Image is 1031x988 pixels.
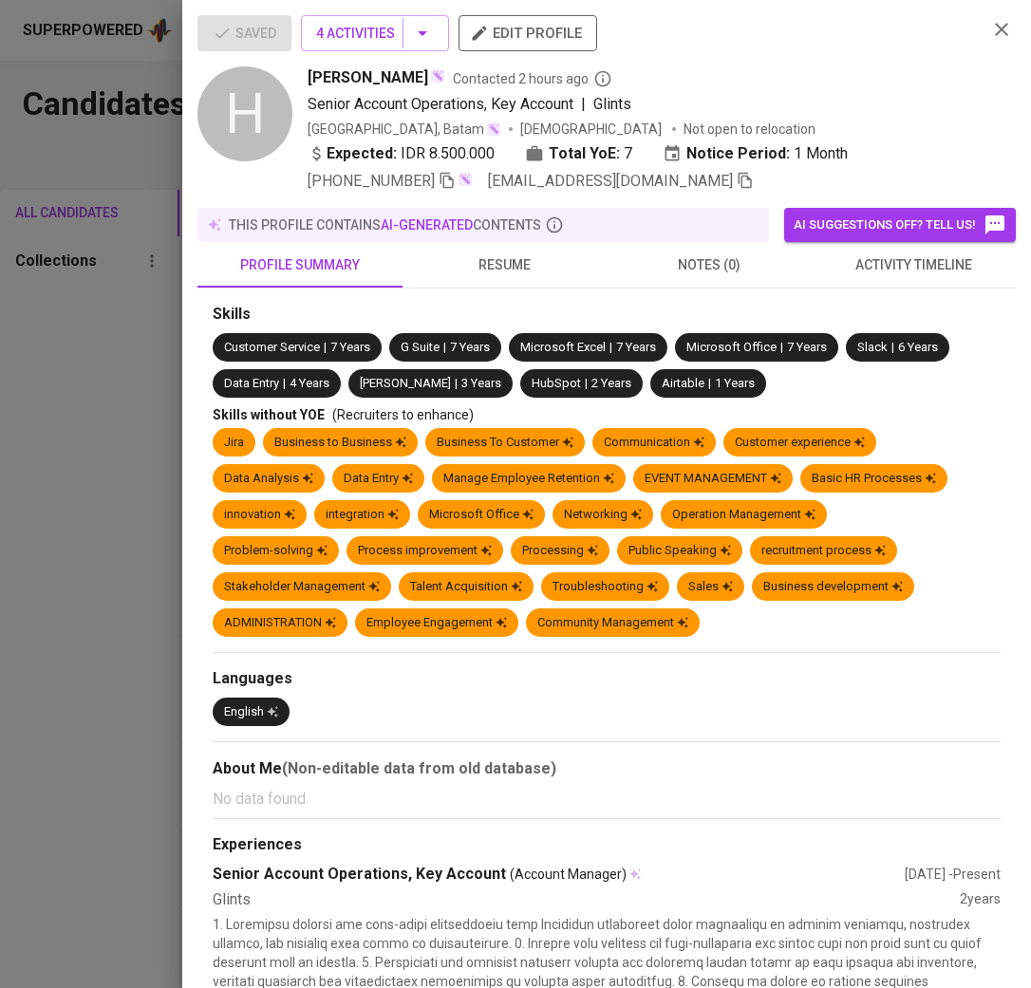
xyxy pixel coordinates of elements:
a: edit profile [459,25,597,40]
svg: By Batam recruiter [593,69,612,88]
span: (Recruiters to enhance) [332,407,474,422]
span: [EMAIL_ADDRESS][DOMAIN_NAME] [488,172,733,190]
b: (Non-editable data from old database) [282,759,556,777]
span: 7 Years [787,340,827,354]
div: Business to Business [274,434,406,452]
span: | [708,375,711,393]
span: [DEMOGRAPHIC_DATA] [520,120,665,139]
span: | [581,93,586,116]
span: AI suggestions off? Tell us! [794,214,1006,236]
div: Data Entry [344,470,413,488]
span: edit profile [474,21,582,46]
div: Experiences [213,834,1001,856]
div: Microsoft Office [429,506,534,524]
span: | [891,339,894,357]
span: | [283,375,286,393]
span: | [324,339,327,357]
div: innovation [224,506,295,524]
div: English [224,703,278,721]
div: Troubleshooting [553,578,658,596]
div: Senior Account Operations, Key Account [213,864,905,885]
div: [DATE] - Present [905,865,1001,884]
span: 6 Years [898,340,938,354]
div: Glints [213,889,960,911]
span: 7 Years [450,340,490,354]
img: magic_wand.svg [430,68,445,84]
button: edit profile [459,15,597,51]
b: Notice Period: [686,142,790,165]
div: Manage Employee Retention [443,470,614,488]
div: recruitment process [761,542,886,560]
div: Process improvement [358,542,492,560]
img: magic_wand.svg [486,121,501,137]
div: EVENT MANAGEMENT [645,470,781,488]
div: Communication [604,434,704,452]
span: Contacted 2 hours ago [453,69,612,88]
div: Business To Customer [437,434,573,452]
div: integration [326,506,399,524]
span: [PERSON_NAME] [308,66,428,89]
div: Data Analysis [224,470,313,488]
span: | [585,375,588,393]
div: About Me [213,757,1001,780]
span: 1 Years [715,376,755,390]
span: 2 Years [591,376,631,390]
span: 3 Years [461,376,501,390]
div: Sales [688,578,733,596]
div: Business development [763,578,903,596]
span: resume [414,253,596,277]
span: Glints [593,95,631,113]
span: AI-generated [381,217,473,233]
button: AI suggestions off? Tell us! [784,208,1016,242]
span: 7 [624,142,632,165]
p: No data found. [213,788,1001,811]
b: Expected: [327,142,397,165]
span: | [609,339,612,357]
div: H [197,66,292,161]
div: ADMINISTRATION [224,614,336,632]
span: 4 Years [290,376,329,390]
div: Customer experience [735,434,865,452]
span: Microsoft Excel [520,340,606,354]
span: (Account Manager) [510,865,627,884]
div: Problem-solving [224,542,328,560]
span: Data Entry [224,376,279,390]
div: 2 years [960,889,1001,911]
span: 4 Activities [316,22,434,46]
div: [GEOGRAPHIC_DATA], Batam [308,120,501,139]
img: magic_wand.svg [458,172,473,187]
span: Customer Service [224,340,320,354]
div: Public Speaking [628,542,731,560]
p: Not open to relocation [684,120,815,139]
b: Total YoE: [549,142,620,165]
div: Community Management [537,614,688,632]
span: activity timeline [823,253,1005,277]
div: Basic HR Processes [812,470,936,488]
span: [PERSON_NAME] [360,376,451,390]
p: this profile contains contents [229,215,541,234]
div: Networking [564,506,642,524]
div: 1 Month [663,142,848,165]
div: Processing [522,542,598,560]
span: [PHONE_NUMBER] [308,172,435,190]
div: Employee Engagement [366,614,507,632]
span: profile summary [209,253,391,277]
span: | [443,339,446,357]
span: | [780,339,783,357]
span: notes (0) [618,253,800,277]
span: 7 Years [330,340,370,354]
div: Stakeholder Management [224,578,380,596]
button: 4 Activities [301,15,449,51]
span: G Suite [401,340,440,354]
div: Talent Acquisition [410,578,522,596]
span: 7 Years [616,340,656,354]
div: IDR 8.500.000 [308,142,495,165]
span: | [455,375,458,393]
span: Senior Account Operations, Key Account [308,95,573,113]
span: Slack [857,340,888,354]
span: Microsoft Office [686,340,777,354]
span: HubSpot [532,376,581,390]
div: Jira [224,434,244,452]
span: Airtable [662,376,704,390]
span: Skills without YOE [213,407,325,422]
